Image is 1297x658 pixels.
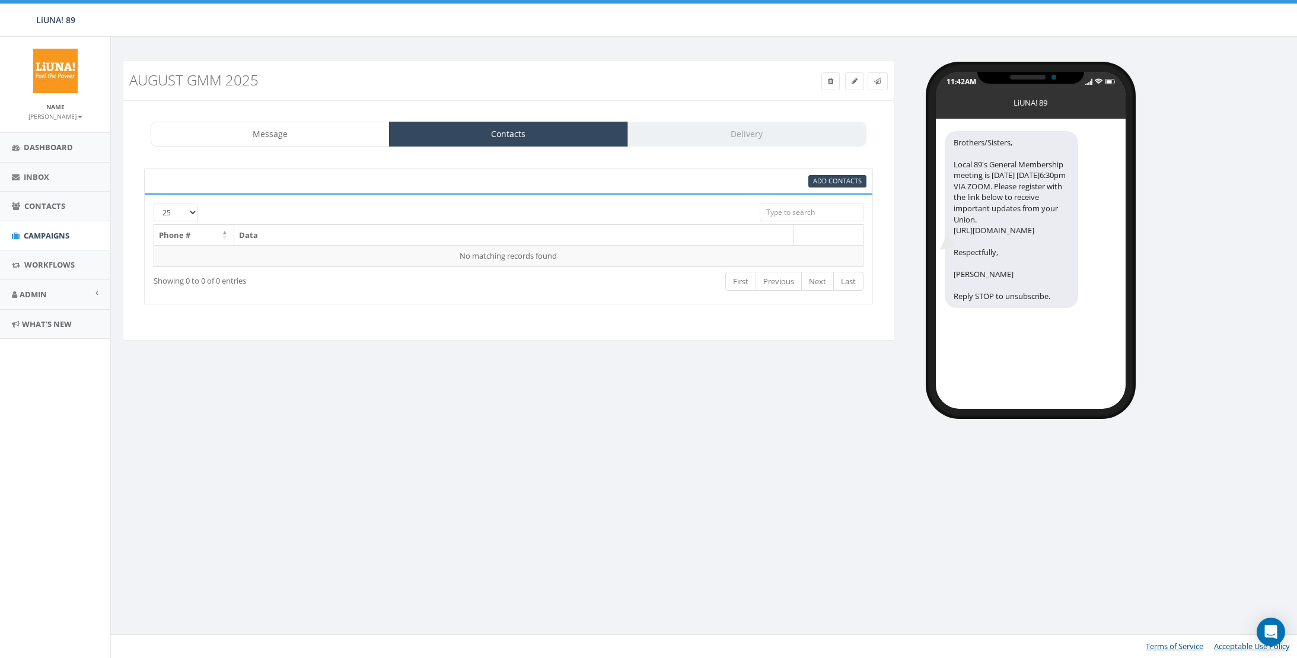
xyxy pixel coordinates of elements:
[833,272,863,291] a: Last
[22,319,72,329] span: What's New
[151,122,390,147] a: Message
[947,77,976,87] div: 11:42AM
[28,112,82,120] small: [PERSON_NAME]
[154,225,234,246] th: Phone #: activate to sort column descending
[389,122,628,147] a: Contacts
[813,176,862,185] span: CSV files only
[1146,641,1203,651] a: Terms of Service
[1257,618,1285,646] div: Open Intercom Messenger
[828,76,833,86] span: Delete Campaign
[874,76,881,86] span: Send Test Message
[808,175,866,187] a: Add Contacts
[24,259,75,270] span: Workflows
[33,49,78,93] img: LiUNA!.jpg
[20,289,47,300] span: Admin
[24,230,69,241] span: Campaigns
[801,272,834,291] a: Next
[24,142,73,152] span: Dashboard
[1001,97,1060,103] div: LiUNA! 89
[154,245,863,266] td: No matching records found
[234,225,794,246] th: Data
[36,14,75,26] span: LiUNA! 89
[756,272,802,291] a: Previous
[945,131,1078,308] div: Brothers/Sisters, Local 89's General Membership meeting is [DATE] [DATE]6:30pm VIA ZOOM. Please r...
[46,103,65,111] small: Name
[24,171,49,182] span: Inbox
[1214,641,1290,651] a: Acceptable Use Policy
[154,271,439,287] div: Showing 0 to 0 of 0 entries
[813,176,862,185] span: Add Contacts
[725,272,756,291] a: First
[760,204,863,221] input: Type to search
[129,72,693,88] h3: August GMM 2025
[852,76,858,86] span: Edit Campaign
[24,201,65,211] span: Contacts
[28,110,82,121] a: [PERSON_NAME]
